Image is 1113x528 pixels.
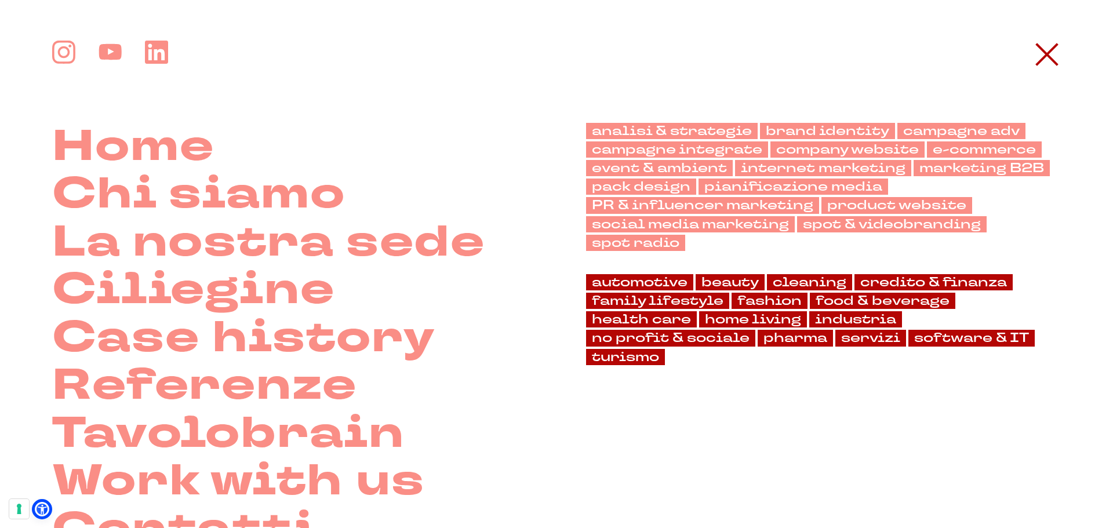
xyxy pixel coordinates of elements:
a: beauty [696,274,765,290]
button: Le tue preferenze relative al consenso per le tecnologie di tracciamento [9,499,29,519]
a: Home [52,123,214,171]
a: Ciliegine [52,266,335,314]
a: food & beverage [810,293,955,309]
a: La nostra sede [52,219,485,267]
a: family lifestyle [586,293,729,309]
a: cleaning [767,274,852,290]
a: brand identity [760,123,895,139]
a: Open Accessibility Menu [35,502,49,516]
a: pharma [758,330,833,346]
a: servizi [835,330,906,346]
a: software & IT [908,330,1035,346]
a: industria [809,311,902,327]
a: Referenze [52,362,357,410]
a: pack design [586,179,696,195]
a: event & ambient [586,160,733,176]
a: social media marketing [586,216,795,232]
a: pianificazione media [699,179,888,195]
a: e-commerce [927,141,1042,158]
a: Tavolobrain [52,410,405,458]
a: internet marketing [735,160,911,176]
a: home living [699,311,807,327]
a: automotive [586,274,693,290]
a: no profit & sociale [586,330,755,346]
a: marketing B2B [914,160,1050,176]
a: Chi siamo [52,170,345,219]
a: health care [586,311,697,327]
a: campagne integrate [586,141,768,158]
a: credito & finanza [854,274,1013,290]
a: campagne adv [897,123,1025,139]
a: spot radio [586,235,685,251]
a: company website [770,141,925,158]
a: fashion [732,293,808,309]
a: spot & videobranding [797,216,987,232]
a: Work with us [52,457,425,505]
a: analisi & strategie [586,123,758,139]
a: turismo [586,349,665,365]
a: PR & influencer marketing [586,197,819,213]
a: Case history [52,314,435,362]
a: product website [821,197,972,213]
